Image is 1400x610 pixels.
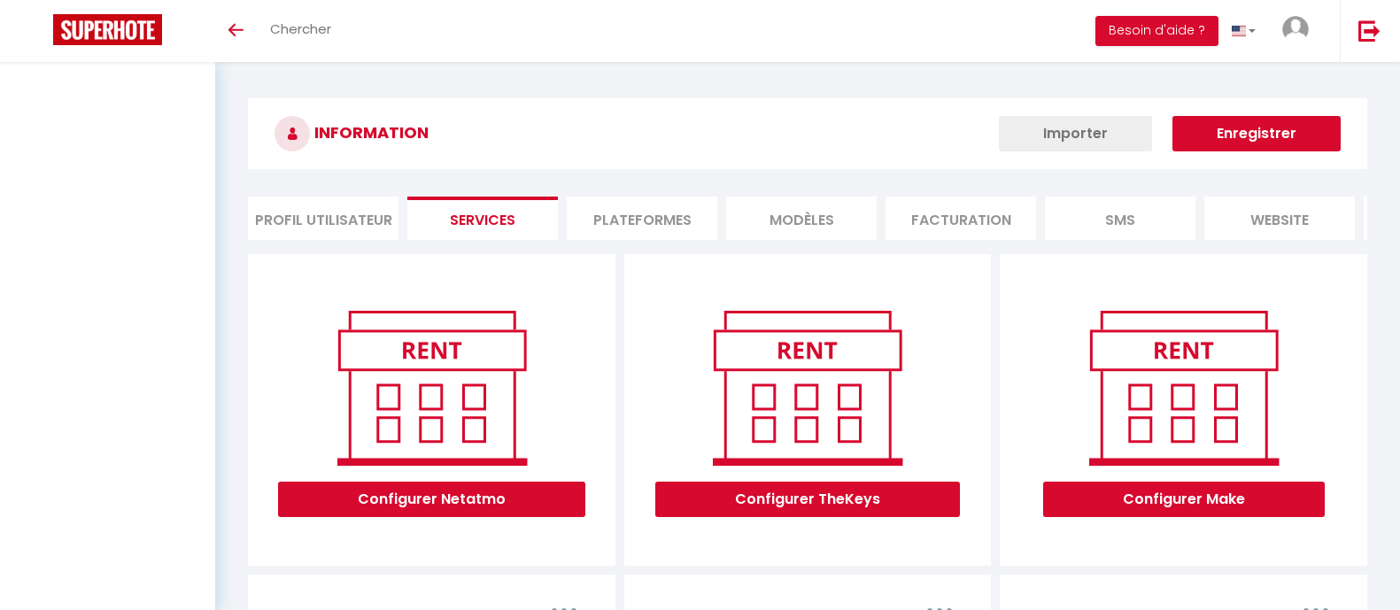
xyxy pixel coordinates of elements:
[1282,16,1309,42] img: ...
[1204,197,1355,240] li: website
[248,98,1367,169] h3: INFORMATION
[1358,19,1381,42] img: logout
[407,197,558,240] li: Services
[1045,197,1195,240] li: SMS
[694,303,920,473] img: rent.png
[319,303,545,473] img: rent.png
[278,482,585,517] button: Configurer Netatmo
[1043,482,1325,517] button: Configurer Make
[655,482,960,517] button: Configurer TheKeys
[1172,116,1341,151] button: Enregistrer
[886,197,1036,240] li: Facturation
[248,197,398,240] li: Profil Utilisateur
[1071,303,1296,473] img: rent.png
[53,14,162,45] img: Super Booking
[1095,16,1218,46] button: Besoin d'aide ?
[999,116,1152,151] button: Importer
[270,19,331,38] span: Chercher
[726,197,877,240] li: MODÈLES
[567,197,717,240] li: Plateformes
